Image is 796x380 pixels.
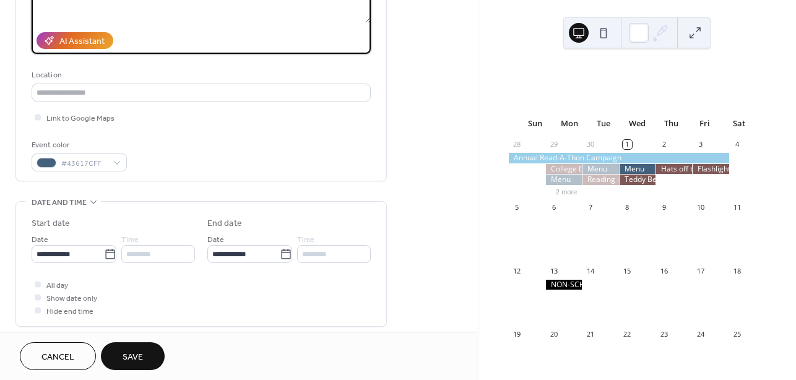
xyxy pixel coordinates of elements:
span: All day [46,279,68,292]
div: Menu [582,164,618,175]
button: Save [101,342,165,370]
div: 14 [586,266,595,275]
span: Save [123,351,143,364]
div: Thu [654,111,688,136]
div: Reading in my Jammies! [582,175,618,185]
div: Menu [619,164,655,175]
div: 5 [513,203,522,212]
div: 6 [549,203,558,212]
div: Menu [545,175,582,185]
div: Location [32,69,368,82]
div: Mon [552,111,586,136]
span: Date and time [32,196,87,209]
div: 19 [513,330,522,339]
div: 12 [513,266,522,275]
div: 22 [623,330,632,339]
div: 4 [733,140,742,149]
div: 28 [513,140,522,149]
div: 13 [549,266,558,275]
div: Teddy Bear Share! [619,175,655,185]
div: AI Assistant [59,35,105,48]
div: 7 [586,203,595,212]
div: Wed [620,111,654,136]
button: 2 more [551,186,582,196]
div: 21 [586,330,595,339]
div: Annual Read-A-Thon Campaign [509,153,729,163]
div: [DATE] [509,66,766,81]
span: Time [297,233,314,246]
div: Fri [688,111,722,136]
div: 23 [659,330,668,339]
div: 18 [733,266,742,275]
div: 16 [659,266,668,275]
div: 17 [696,266,705,275]
span: Link to Google Maps [46,112,115,125]
span: Hide end time [46,305,93,318]
div: Tue [586,111,620,136]
div: Sat [722,111,756,136]
div: 29 [549,140,558,149]
div: 8 [623,203,632,212]
div: 9 [659,203,668,212]
div: 15 [623,266,632,275]
div: 24 [696,330,705,339]
div: 1 [623,140,632,149]
div: End date [207,217,242,230]
div: 10 [696,203,705,212]
div: Event color [32,139,124,152]
div: 20 [549,330,558,339]
div: 30 [586,140,595,149]
div: 3 [696,140,705,149]
div: Flashlight Friday! [692,164,729,175]
span: Time [121,233,139,246]
div: 11 [733,203,742,212]
span: #43617CFF [61,157,107,170]
div: Sun [519,111,553,136]
div: College Day! [545,164,582,175]
span: Show date only [46,292,97,305]
span: Date [32,233,48,246]
span: Cancel [41,351,74,364]
div: NON-SCHOOL DAY [545,280,582,290]
div: Start date [32,217,70,230]
button: Cancel [20,342,96,370]
button: AI Assistant [37,32,113,49]
div: 2 [659,140,668,149]
div: 25 [733,330,742,339]
div: Hats off to Reading! [655,164,692,175]
span: Date [207,233,224,246]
